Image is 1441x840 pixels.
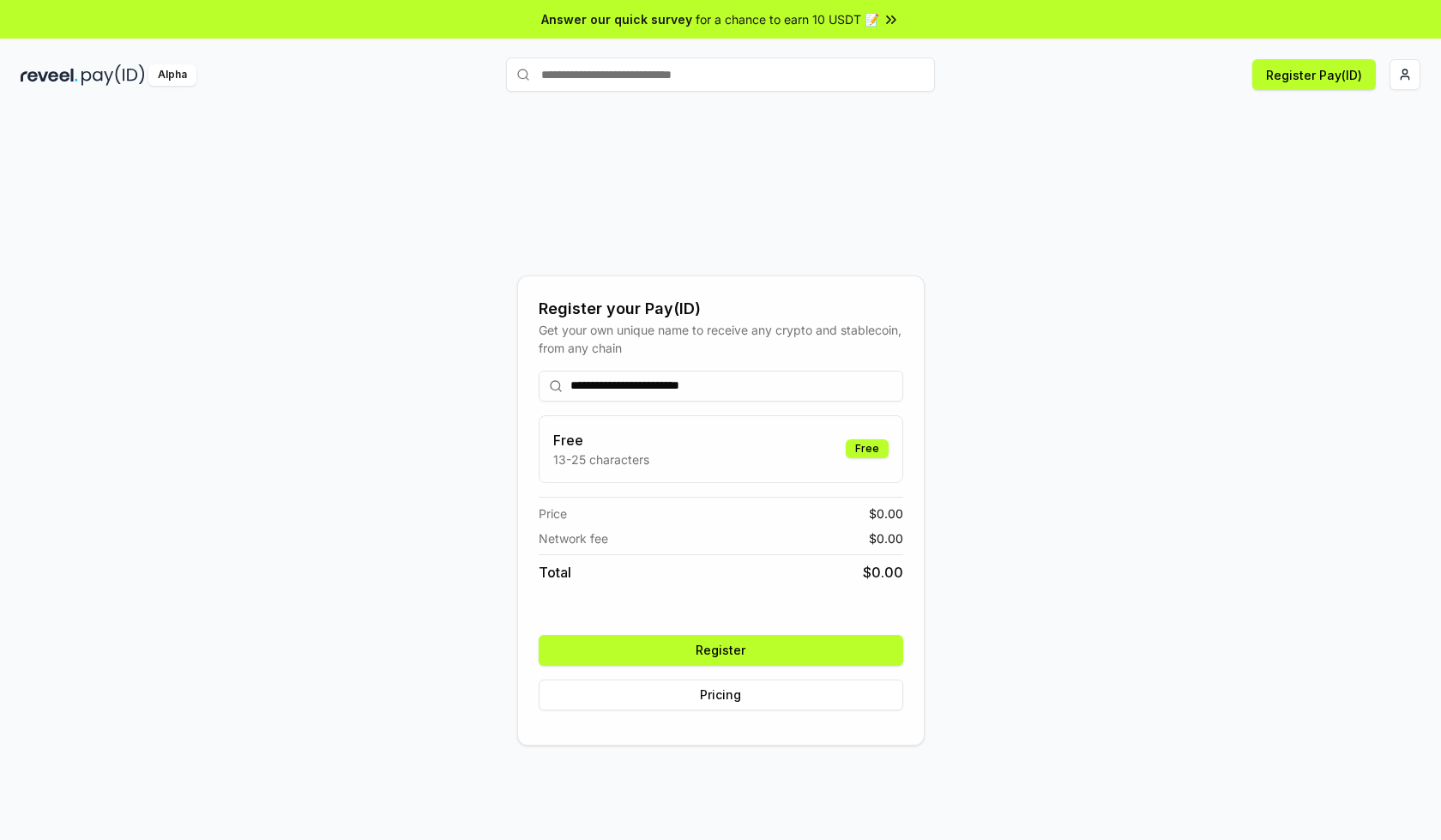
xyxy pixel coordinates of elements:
button: Pricing [539,680,903,710]
div: Alpha [148,64,196,86]
span: $ 0.00 [863,562,903,583]
button: Register [539,635,903,666]
span: Answer our quick survey [541,10,692,28]
span: for a chance to earn 10 USDT 📝 [696,10,879,28]
span: $ 0.00 [869,505,903,523]
img: pay_id [81,64,145,86]
div: Register your Pay(ID) [539,297,903,321]
img: reveel_dark [21,64,78,86]
button: Register Pay(ID) [1252,59,1376,90]
h3: Free [553,430,649,450]
span: Price [539,505,567,523]
p: 13-25 characters [553,450,649,468]
span: Network fee [539,529,608,547]
div: Free [846,439,889,458]
span: $ 0.00 [869,529,903,547]
div: Get your own unique name to receive any crypto and stablecoin, from any chain [539,321,903,357]
span: Total [539,562,571,583]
